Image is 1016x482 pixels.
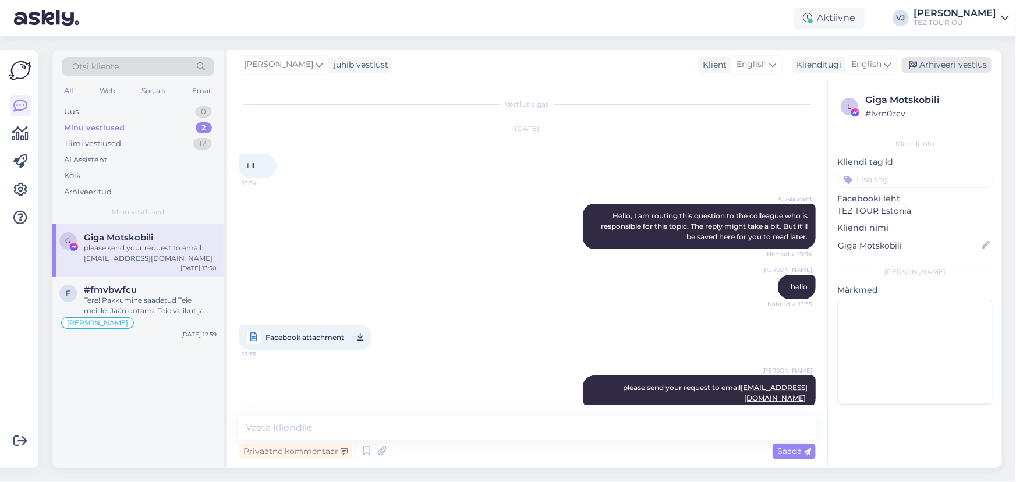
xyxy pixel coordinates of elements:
div: Arhiveeritud [64,186,112,198]
a: [EMAIL_ADDRESS][DOMAIN_NAME] [741,383,808,402]
span: English [851,58,882,71]
span: [PERSON_NAME] [762,265,812,274]
p: Facebooki leht [837,193,993,205]
div: Uus [64,106,79,118]
div: juhib vestlust [329,59,388,71]
div: Email [190,83,214,98]
span: Hello, I am routing this question to the colleague who is responsible for this topic. The reply m... [601,211,809,241]
span: Minu vestlused [112,207,164,217]
div: AI Assistent [64,154,107,166]
p: TEZ TOUR Estonia [837,205,993,217]
p: Kliendi nimi [837,222,993,234]
input: Lisa tag [837,171,993,188]
span: [PERSON_NAME] [67,320,128,327]
div: [DATE] 12:59 [181,330,217,339]
div: [DATE] [239,123,816,134]
span: Lll [247,161,254,170]
div: Klient [698,59,727,71]
span: please send your request to email [623,383,808,402]
input: Lisa nimi [838,239,979,252]
div: Minu vestlused [64,122,125,134]
div: 0 [195,106,212,118]
a: Facebook attachment13:35 [239,325,371,350]
span: Facebook attachment [265,330,344,345]
span: Nähtud ✓ 13:35 [767,300,812,309]
div: [PERSON_NAME] [914,9,996,18]
p: Kliendi tag'id [837,156,993,168]
div: TEZ TOUR OÜ [914,18,996,27]
div: Web [97,83,118,98]
a: [PERSON_NAME]TEZ TOUR OÜ [914,9,1009,27]
span: Nähtud ✓ 13:34 [767,250,812,258]
img: Askly Logo [9,59,31,81]
span: #fmvbwfcu [84,285,137,295]
span: [PERSON_NAME] [244,58,313,71]
div: Klienditugi [792,59,841,71]
div: Socials [139,83,168,98]
span: Saada [777,446,811,456]
span: 13:35 [242,347,286,361]
div: Giga Motskobili [865,93,989,107]
div: Tere! Pakkumine saadetud Teie meilile. Jään ootama Teie valikut ja broneerimissoovi andmetega. [84,295,217,316]
div: Privaatne kommentaar [239,444,352,459]
span: Giga Motskobili [84,232,153,243]
div: Vestlus algas [239,99,816,109]
div: [DATE] 13:50 [180,264,217,272]
div: Kõik [64,170,81,182]
div: Tiimi vestlused [64,138,121,150]
span: AI Assistent [769,194,812,203]
div: All [62,83,75,98]
div: 12 [193,138,212,150]
span: l [848,102,852,111]
span: f [66,289,70,297]
div: please send your request to email [EMAIL_ADDRESS][DOMAIN_NAME] [84,243,217,264]
span: 13:34 [242,179,286,187]
span: hello [791,282,808,291]
div: Kliendi info [837,139,993,149]
div: VJ [893,10,909,26]
p: Märkmed [837,284,993,296]
div: Aktiivne [794,8,865,29]
div: 2 [196,122,212,134]
div: # lvrn0zcv [865,107,989,120]
span: English [737,58,767,71]
span: [PERSON_NAME] [762,366,812,375]
span: Otsi kliente [72,61,119,73]
div: Arhiveeri vestlus [902,57,992,73]
div: [PERSON_NAME] [837,267,993,277]
span: G [66,236,71,245]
